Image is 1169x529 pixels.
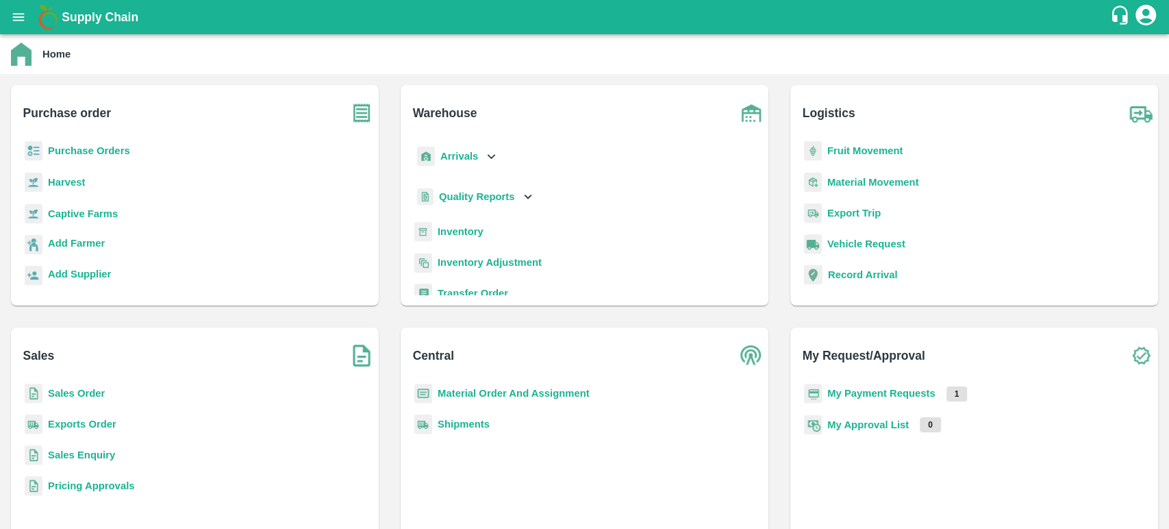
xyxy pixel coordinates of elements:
a: Sales Order [48,388,105,399]
a: Material Order And Assignment [438,388,590,399]
a: Pricing Approvals [48,480,134,491]
b: Quality Reports [439,191,515,202]
b: Warehouse [413,103,477,123]
a: Transfer Order [438,288,508,299]
a: Harvest [48,177,85,188]
img: harvest [25,204,42,224]
img: harvest [25,172,42,193]
a: My Approval List [827,419,909,430]
img: soSales [344,339,379,373]
img: truck [1124,96,1158,130]
b: Purchase order [23,103,111,123]
a: Purchase Orders [48,145,130,156]
img: payment [804,384,822,404]
a: Shipments [438,419,490,430]
img: whInventory [414,222,432,242]
button: open drawer [3,1,34,33]
div: customer-support [1109,5,1133,29]
div: account of current user [1133,3,1158,32]
a: Vehicle Request [827,238,905,249]
b: Central [413,346,454,365]
a: My Payment Requests [827,388,935,399]
img: shipments [414,415,432,434]
a: Exports Order [48,419,116,430]
a: Sales Enquiry [48,450,115,460]
b: My Request/Approval [803,346,925,365]
img: warehouse [734,96,768,130]
img: supplier [25,266,42,286]
img: recordArrival [804,265,822,284]
b: Supply Chain [62,10,138,24]
div: Arrivals [414,141,499,172]
img: sales [25,445,42,465]
a: Captive Farms [48,208,118,219]
a: Export Trip [827,208,881,219]
img: inventory [414,253,432,273]
a: Fruit Movement [827,145,903,156]
a: Inventory Adjustment [438,257,542,268]
img: farmer [25,235,42,255]
img: delivery [804,204,822,223]
div: Quality Reports [414,183,536,211]
a: Record Arrival [828,269,898,280]
img: whArrival [417,147,435,167]
b: Logistics [803,103,855,123]
img: approval [804,415,822,435]
img: whTransfer [414,284,432,304]
a: Material Movement [827,177,919,188]
img: material [804,172,822,193]
img: vehicle [804,234,822,254]
img: shipments [25,415,42,434]
b: Home [42,49,71,60]
img: sales [25,476,42,496]
a: Add Farmer [48,236,105,254]
b: Sales [23,346,55,365]
img: reciept [25,141,42,161]
img: qualityReport [417,188,433,206]
img: check [1124,339,1158,373]
img: fruit [804,141,822,161]
a: Supply Chain [62,8,1109,27]
a: Inventory [438,226,483,237]
p: 0 [920,417,941,432]
img: centralMaterial [414,384,432,404]
p: 1 [946,386,968,402]
img: purchase [344,96,379,130]
img: logo [34,3,62,31]
b: Add Farmer [48,238,105,249]
img: home [11,42,32,66]
a: Add Supplier [48,267,111,285]
img: central [734,339,768,373]
img: sales [25,384,42,404]
b: Arrivals [440,151,478,162]
b: Add Supplier [48,269,111,280]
